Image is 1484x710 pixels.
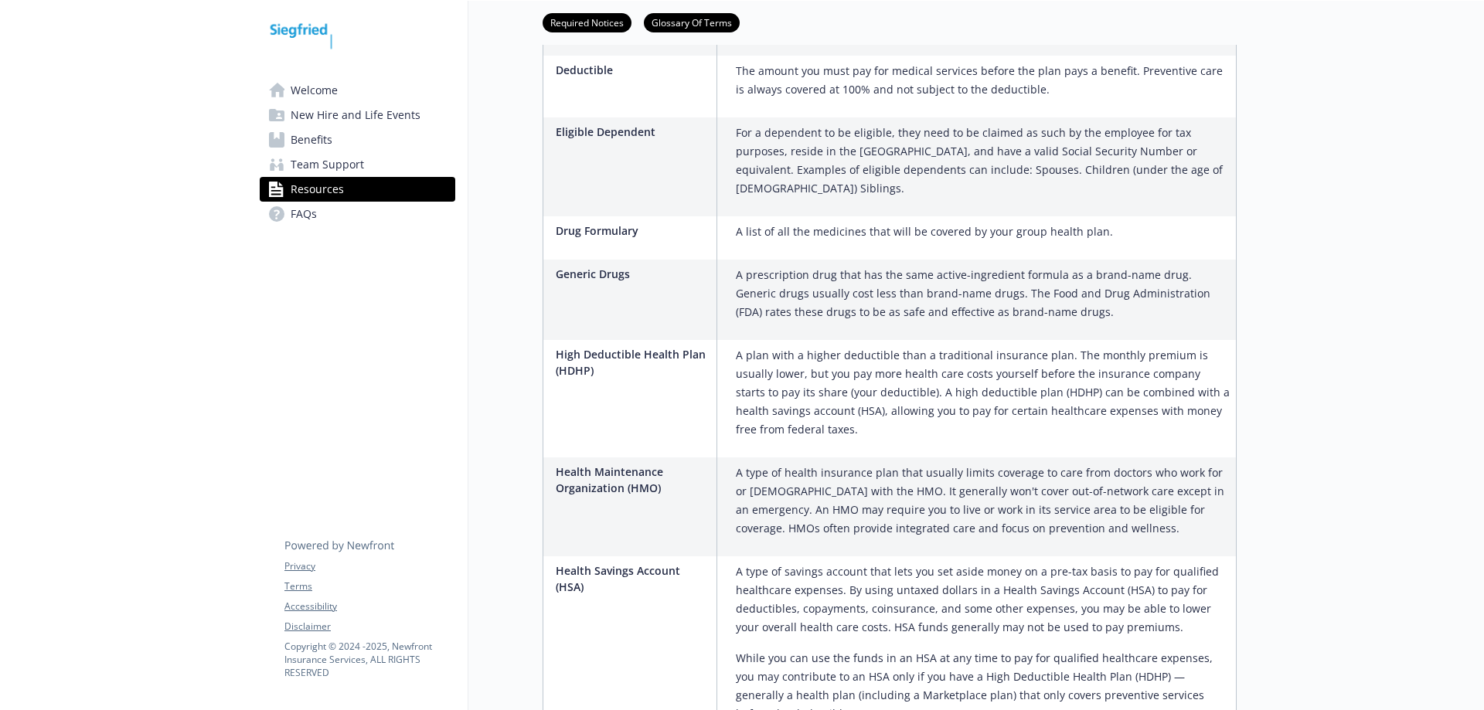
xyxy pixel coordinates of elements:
p: Drug Formulary [556,223,710,239]
span: Team Support [291,152,364,177]
a: Welcome [260,78,455,103]
a: Team Support [260,152,455,177]
p: Eligible Dependent [556,124,710,140]
a: Required Notices [543,15,631,29]
p: The amount you must pay for medical services before the plan pays a benefit. Preventive care is a... [736,62,1230,99]
p: A type of savings account that lets you set aside money on a pre-tax basis to pay for qualified h... [736,562,1230,637]
a: Terms [284,579,454,593]
a: Resources [260,177,455,202]
a: Glossary Of Terms [644,15,740,29]
a: FAQs [260,202,455,226]
span: New Hire and Life Events [291,103,420,127]
a: Accessibility [284,600,454,613]
p: Copyright © 2024 - 2025 , Newfront Insurance Services, ALL RIGHTS RESERVED [284,640,454,679]
p: Health Savings Account (HSA) [556,562,710,595]
span: FAQs [291,202,317,226]
a: New Hire and Life Events [260,103,455,127]
p: Deductible [556,62,710,78]
p: Health Maintenance Organization (HMO) [556,464,710,496]
span: Welcome [291,78,338,103]
p: For a dependent to be eligible, they need to be claimed as such by the employee for tax purposes,... [736,124,1230,198]
p: High Deductible Health Plan (HDHP) [556,346,710,379]
a: Benefits [260,127,455,152]
p: A list of all the medicines that will be covered by your group health plan. [736,223,1113,241]
p: Generic Drugs [556,266,710,282]
span: Resources [291,177,344,202]
span: Benefits [291,127,332,152]
a: Privacy [284,559,454,573]
p: A type of health insurance plan that usually limits coverage to care from doctors who work for or... [736,464,1230,538]
p: A plan with a higher deductible than a traditional insurance plan. The monthly premium is usually... [736,346,1230,439]
p: A prescription drug that has the same active-ingredient formula as a brand-name drug. Generic dru... [736,266,1230,321]
a: Disclaimer [284,620,454,634]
